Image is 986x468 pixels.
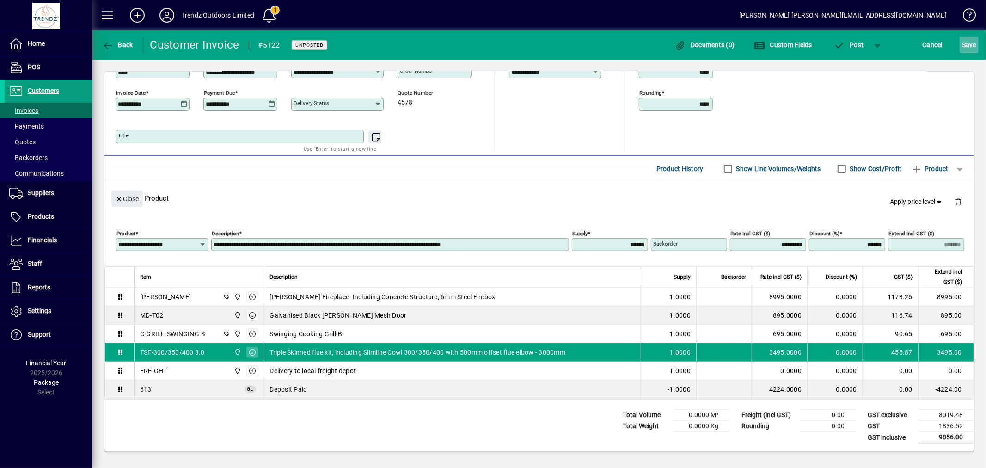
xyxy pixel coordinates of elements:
span: Staff [28,260,42,267]
div: 895.0000 [758,311,802,320]
a: Settings [5,300,92,323]
span: Customers [28,87,59,94]
mat-label: Product [116,230,135,237]
div: [PERSON_NAME] [140,292,191,302]
mat-label: Title [118,132,129,139]
span: Documents (0) [675,41,735,49]
mat-label: Backorder [653,240,678,247]
span: Back [102,41,133,49]
div: Customer Invoice [150,37,239,52]
div: Trendz Outdoors Limited [182,8,254,23]
mat-label: Discount (%) [809,230,839,237]
button: Product [906,160,953,177]
span: Support [28,331,51,338]
div: 3495.0000 [758,348,802,357]
a: Invoices [5,103,92,118]
td: 0.0000 [807,306,863,325]
span: New Plymouth [232,366,242,376]
button: Profile [152,7,182,24]
a: Products [5,205,92,228]
span: Payments [9,123,44,130]
span: Cancel [923,37,943,52]
span: GST ($) [894,272,913,282]
span: Deposit Paid [270,385,307,394]
div: 0.0000 [758,366,802,376]
span: Supply [674,272,691,282]
span: Products [28,213,54,220]
td: Rounding [737,421,800,432]
div: C-GRILL-SWINGING-S [140,329,205,339]
span: New Plymouth [232,329,242,339]
span: ave [962,37,976,52]
div: #5122 [258,38,280,53]
span: 1.0000 [670,292,691,302]
span: Rate incl GST ($) [760,272,802,282]
span: Galvanised Black [PERSON_NAME] Mesh Door [270,311,407,320]
span: Extend incl GST ($) [924,267,962,287]
span: Quote number [398,90,453,96]
div: FREIGHT [140,366,167,376]
span: Item [140,272,151,282]
span: Delivery to local freight depot [270,366,356,376]
td: 9856.00 [919,432,974,443]
mat-label: Payment due [204,90,235,96]
td: 8995.00 [918,288,974,306]
span: Swinging Cooking Grill-B [270,329,343,339]
td: -4224.00 [918,380,974,399]
span: Reports [28,283,50,291]
span: 4578 [398,99,412,106]
div: TSF-300/350/400 3.0 [140,348,205,357]
span: Backorders [9,154,48,161]
span: Product [911,161,949,176]
a: Knowledge Base [956,2,974,32]
td: 0.0000 M³ [674,410,729,421]
span: Description [270,272,298,282]
td: 0.0000 [807,325,863,343]
a: Home [5,32,92,55]
button: Post [829,37,869,53]
td: GST inclusive [863,432,919,443]
app-page-header-button: Close [109,194,145,203]
a: Support [5,323,92,346]
span: Apply price level [890,197,944,207]
a: Communications [5,166,92,181]
mat-label: Supply [572,230,588,237]
span: Deposit Paid [140,385,152,394]
td: 116.74 [863,306,918,325]
mat-label: Delivery status [294,100,329,106]
a: Backorders [5,150,92,166]
button: Save [960,37,979,53]
span: ost [834,41,864,49]
span: Discount (%) [826,272,857,282]
td: 695.00 [918,325,974,343]
app-page-header-button: Back [92,37,143,53]
a: POS [5,56,92,79]
td: 455.87 [863,343,918,362]
button: Apply price level [887,194,948,210]
span: New Plymouth [232,347,242,357]
span: Home [28,40,45,47]
a: Payments [5,118,92,134]
td: 0.0000 [807,362,863,380]
td: 895.00 [918,306,974,325]
button: Back [100,37,135,53]
mat-hint: Use 'Enter' to start a new line [304,143,376,154]
a: Financials [5,229,92,252]
button: Documents (0) [673,37,737,53]
div: MD-T02 [140,311,164,320]
td: 0.0000 [807,380,863,399]
span: New Plymouth [232,310,242,320]
td: Total Volume [619,410,674,421]
td: 0.00 [863,380,918,399]
mat-label: Description [212,230,239,237]
span: Quotes [9,138,36,146]
div: [PERSON_NAME] [PERSON_NAME][EMAIL_ADDRESS][DOMAIN_NAME] [739,8,947,23]
span: Financials [28,236,57,244]
span: Unposted [295,42,324,48]
span: Suppliers [28,189,54,197]
span: Triple Skinned flue kit, including Slimline Cowl 300/350/400 with 500mm offset flue elbow - 3000mm [270,348,566,357]
button: Cancel [920,37,945,53]
td: 0.00 [863,362,918,380]
a: Suppliers [5,182,92,205]
mat-label: Rate incl GST ($) [730,230,770,237]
